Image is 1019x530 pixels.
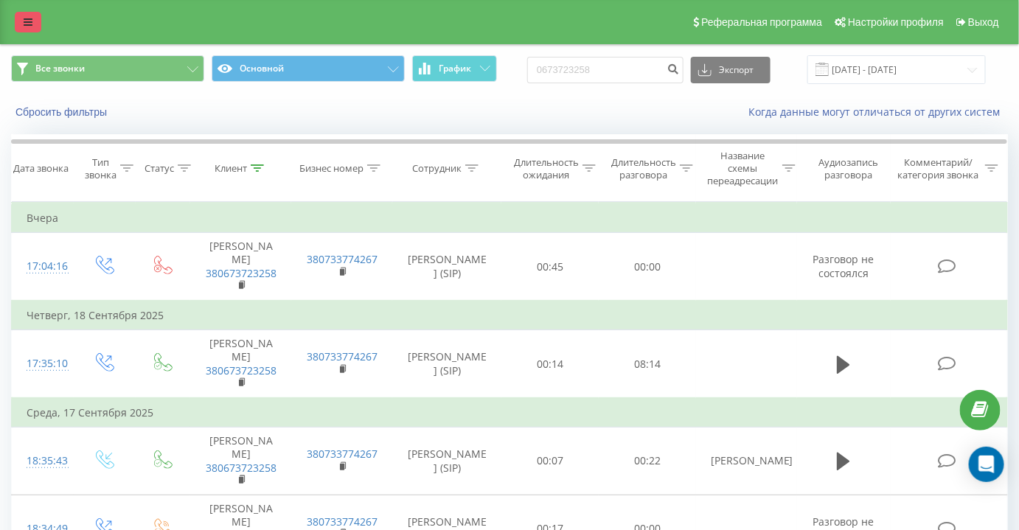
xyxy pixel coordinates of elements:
[12,203,1008,233] td: Вчера
[299,162,364,175] div: Бизнес номер
[701,16,822,28] span: Реферальная программа
[439,63,472,74] span: График
[501,428,599,495] td: 00:07
[145,162,174,175] div: Статус
[307,252,378,266] a: 380733774267
[412,162,462,175] div: Сотрудник
[848,16,944,28] span: Настройки профиля
[307,349,378,363] a: 380733774267
[810,156,887,181] div: Аудиозапись разговора
[12,398,1008,428] td: Среда, 17 Сентября 2025
[11,55,204,82] button: Все звонки
[392,330,501,398] td: [PERSON_NAME] (SIP)
[691,57,771,83] button: Экспорт
[895,156,981,181] div: Комментарий/категория звонка
[307,515,378,529] a: 380733774267
[813,252,874,279] span: Разговор не состоялся
[696,428,797,495] td: [PERSON_NAME]
[708,150,779,187] div: Название схемы переадресации
[969,447,1004,482] div: Open Intercom Messenger
[599,428,696,495] td: 00:22
[11,105,114,119] button: Сбросить фильтры
[392,428,501,495] td: [PERSON_NAME] (SIP)
[190,233,291,301] td: [PERSON_NAME]
[85,156,116,181] div: Тип звонка
[412,55,497,82] button: График
[206,461,277,475] a: 380673723258
[27,252,59,281] div: 17:04:16
[215,162,247,175] div: Клиент
[212,55,405,82] button: Основной
[599,330,696,398] td: 08:14
[392,233,501,301] td: [PERSON_NAME] (SIP)
[501,330,599,398] td: 00:14
[190,330,291,398] td: [PERSON_NAME]
[748,105,1008,119] a: Когда данные могут отличаться от других систем
[27,349,59,378] div: 17:35:10
[599,233,696,301] td: 00:00
[27,447,59,475] div: 18:35:43
[206,363,277,377] a: 380673723258
[501,233,599,301] td: 00:45
[13,162,69,175] div: Дата звонка
[35,63,85,74] span: Все звонки
[190,428,291,495] td: [PERSON_NAME]
[968,16,999,28] span: Выход
[206,266,277,280] a: 380673723258
[307,447,378,461] a: 380733774267
[611,156,676,181] div: Длительность разговора
[12,301,1008,330] td: Четверг, 18 Сентября 2025
[514,156,579,181] div: Длительность ожидания
[527,57,684,83] input: Поиск по номеру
